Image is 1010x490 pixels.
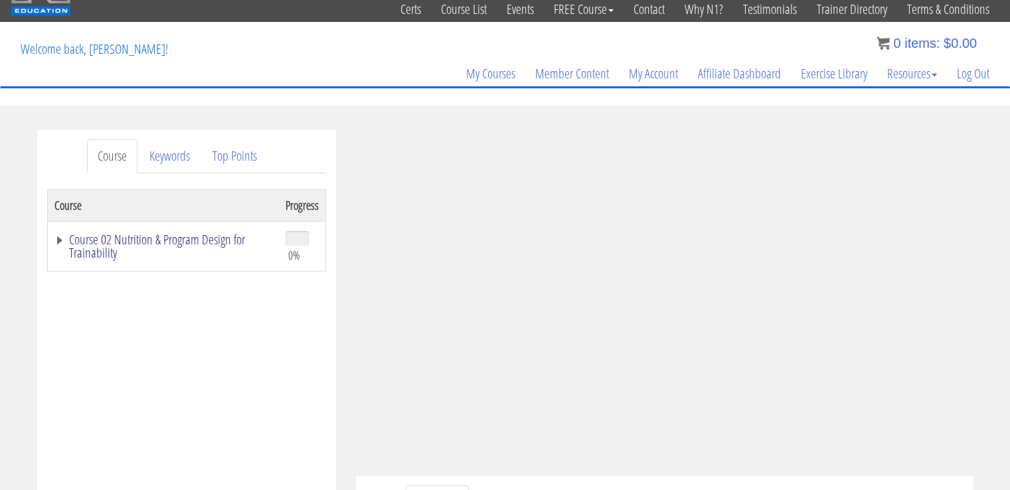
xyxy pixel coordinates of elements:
span: 0 [893,36,900,50]
p: Welcome back, [PERSON_NAME]! [11,23,178,76]
a: Course [87,139,137,173]
a: Top Points [202,139,268,173]
a: My Account [619,42,688,106]
span: $ [944,36,951,50]
a: Log Out [947,42,999,106]
span: items: [904,36,940,50]
th: Course [47,189,279,221]
a: Course 02 Nutrition & Program Design for Trainability [54,233,272,260]
a: 0 items: $0.00 [877,36,977,50]
a: Keywords [139,139,201,173]
a: My Courses [456,42,525,106]
a: Member Content [525,42,619,106]
span: 0% [288,248,300,262]
th: Progress [279,189,326,221]
bdi: 0.00 [944,36,977,50]
a: Exercise Library [791,42,877,106]
a: Affiliate Dashboard [688,42,791,106]
img: icon11.png [877,37,890,50]
a: Resources [877,42,947,106]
